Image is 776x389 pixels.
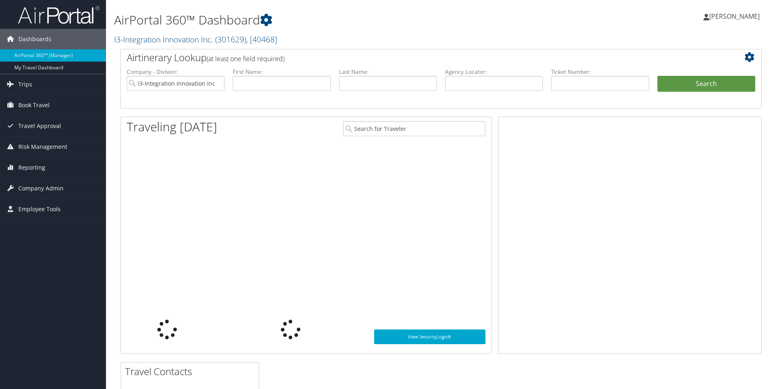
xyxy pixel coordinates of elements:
[18,157,45,178] span: Reporting
[374,329,485,344] a: View SecurityLogic®
[246,34,277,45] span: , [ 40468 ]
[233,68,331,76] label: First Name:
[207,54,284,63] span: (at least one field required)
[127,118,217,135] h1: Traveling [DATE]
[18,74,32,95] span: Trips
[551,68,649,76] label: Ticket Number:
[114,34,277,45] a: I3-Integration Innovation Inc.
[657,76,755,92] button: Search
[709,12,760,21] span: [PERSON_NAME]
[18,199,61,219] span: Employee Tools
[339,68,437,76] label: Last Name:
[703,4,768,29] a: [PERSON_NAME]
[343,121,485,136] input: Search for Traveler
[125,365,259,378] h2: Travel Contacts
[114,11,550,29] h1: AirPortal 360™ Dashboard
[127,68,225,76] label: Company - Division:
[445,68,543,76] label: Agency Locator:
[18,116,61,136] span: Travel Approval
[18,95,50,115] span: Book Travel
[18,29,51,49] span: Dashboards
[18,5,99,24] img: airportal-logo.png
[215,34,246,45] span: ( 301629 )
[127,51,702,64] h2: Airtinerary Lookup
[18,137,67,157] span: Risk Management
[18,178,64,199] span: Company Admin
